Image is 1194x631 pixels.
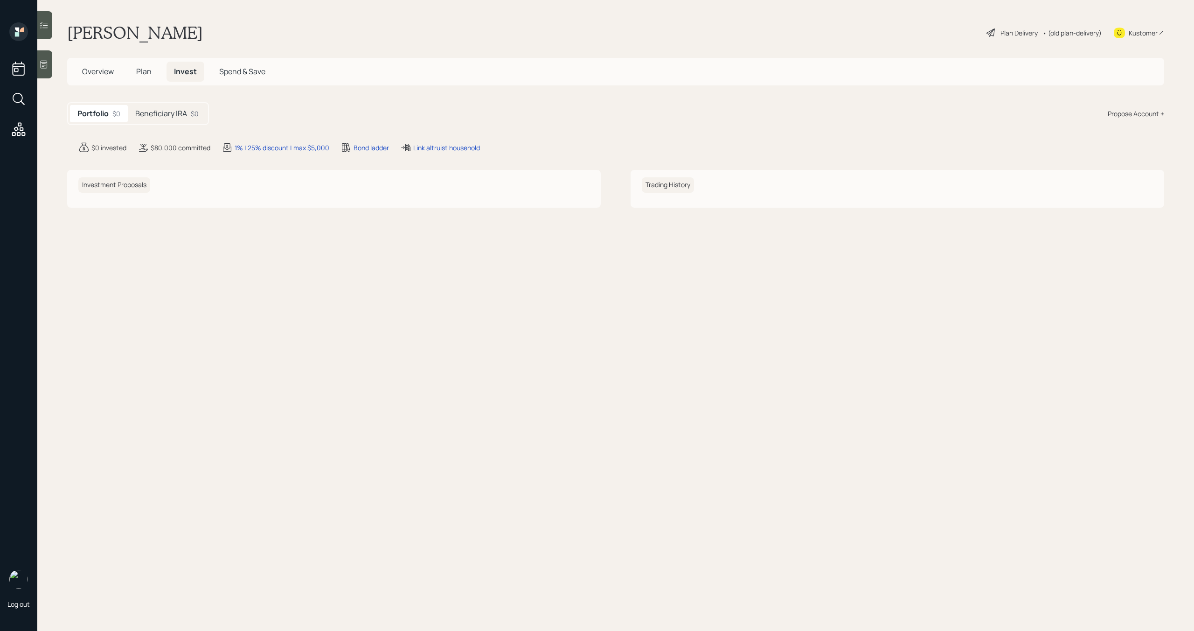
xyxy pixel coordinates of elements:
[78,177,150,193] h6: Investment Proposals
[174,66,197,77] span: Invest
[191,109,199,119] div: $0
[354,143,389,153] div: Bond ladder
[91,143,126,153] div: $0 invested
[219,66,265,77] span: Spend & Save
[136,66,152,77] span: Plan
[1000,28,1038,38] div: Plan Delivery
[135,109,187,118] h5: Beneficiary IRA
[642,177,694,193] h6: Trading History
[1042,28,1102,38] div: • (old plan-delivery)
[82,66,114,77] span: Overview
[235,143,329,153] div: 1% | 25% discount | max $5,000
[112,109,120,119] div: $0
[67,22,203,43] h1: [PERSON_NAME]
[7,600,30,609] div: Log out
[1129,28,1158,38] div: Kustomer
[77,109,109,118] h5: Portfolio
[9,570,28,589] img: michael-russo-headshot.png
[413,143,480,153] div: Link altruist household
[151,143,210,153] div: $80,000 committed
[1108,109,1164,119] div: Propose Account +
